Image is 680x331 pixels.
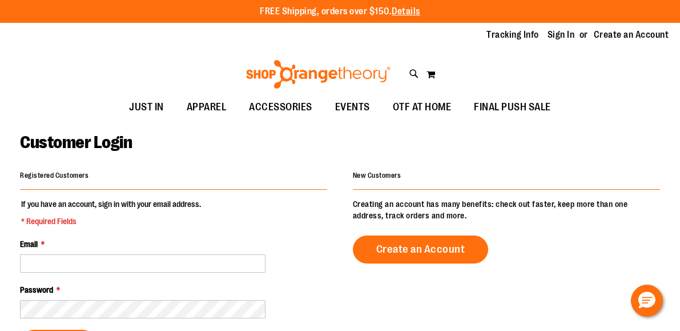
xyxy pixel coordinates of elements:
[129,94,164,120] span: JUST IN
[392,6,420,17] a: Details
[631,285,663,317] button: Hello, have a question? Let’s chat.
[393,94,452,120] span: OTF AT HOME
[20,240,38,249] span: Email
[20,285,53,294] span: Password
[381,94,463,121] a: OTF AT HOME
[20,133,132,152] span: Customer Login
[486,29,539,41] a: Tracking Info
[20,172,88,180] strong: Registered Customers
[548,29,575,41] a: Sign In
[249,94,312,120] span: ACCESSORIES
[324,94,381,121] a: EVENTS
[474,94,551,120] span: FINAL PUSH SALE
[353,198,660,221] p: Creating an account has many benefits: check out faster, keep more than one address, track orders...
[238,94,324,121] a: ACCESSORIES
[353,236,489,264] a: Create an Account
[21,216,201,227] span: * Required Fields
[462,94,562,121] a: FINAL PUSH SALE
[187,94,227,120] span: APPAREL
[260,5,420,18] p: FREE Shipping, orders over $150.
[353,172,401,180] strong: New Customers
[118,94,175,121] a: JUST IN
[376,243,465,256] span: Create an Account
[594,29,669,41] a: Create an Account
[175,94,238,121] a: APPAREL
[244,60,392,89] img: Shop Orangetheory
[335,94,370,120] span: EVENTS
[20,198,202,227] legend: If you have an account, sign in with your email address.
